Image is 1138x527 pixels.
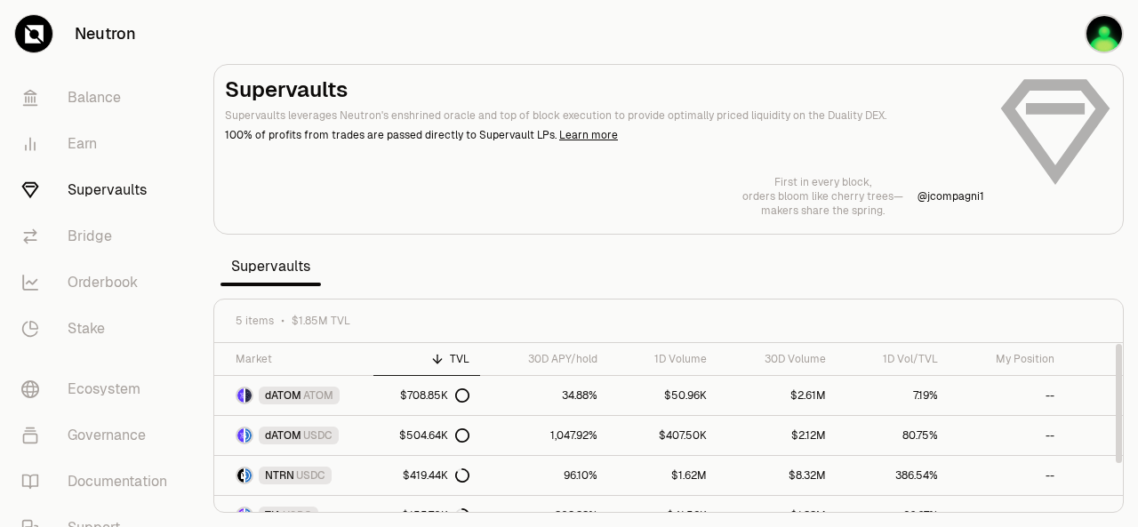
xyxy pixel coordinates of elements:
[7,306,192,352] a: Stake
[949,416,1065,455] a: --
[742,175,903,218] a: First in every block,orders bloom like cherry trees—makers share the spring.
[717,416,837,455] a: $2.12M
[1085,14,1124,53] img: SSYC 0992
[837,456,949,495] a: 386.54%
[265,468,294,483] span: NTRN
[237,428,244,443] img: dATOM Logo
[949,456,1065,495] a: --
[265,508,281,523] span: TIA
[265,428,301,443] span: dATOM
[608,456,717,495] a: $1.62M
[742,175,903,189] p: First in every block,
[303,428,333,443] span: USDC
[717,456,837,495] a: $8.32M
[373,456,480,495] a: $419.44K
[303,388,333,403] span: ATOM
[403,468,469,483] div: $419.44K
[245,388,252,403] img: ATOM Logo
[296,468,325,483] span: USDC
[400,388,469,403] div: $708.85K
[236,314,274,328] span: 5 items
[918,189,984,204] p: @ jcompagni1
[7,75,192,121] a: Balance
[214,416,373,455] a: dATOM LogoUSDC LogodATOMUSDC
[7,260,192,306] a: Orderbook
[245,508,252,523] img: USDC Logo
[399,428,469,443] div: $504.64K
[480,376,609,415] a: 34.88%
[283,508,312,523] span: USDC
[480,416,609,455] a: 1,047.92%
[245,468,252,483] img: USDC Logo
[225,108,984,124] p: Supervaults leverages Neutron's enshrined oracle and top of block execution to provide optimally ...
[214,376,373,415] a: dATOM LogoATOM LogodATOMATOM
[480,456,609,495] a: 96.10%
[225,76,984,104] h2: Supervaults
[7,167,192,213] a: Supervaults
[384,352,469,366] div: TVL
[373,376,480,415] a: $708.85K
[728,352,826,366] div: 30D Volume
[559,128,618,142] a: Learn more
[7,412,192,459] a: Governance
[237,468,244,483] img: NTRN Logo
[959,352,1054,366] div: My Position
[292,314,350,328] span: $1.85M TVL
[608,416,717,455] a: $407.50K
[214,456,373,495] a: NTRN LogoUSDC LogoNTRNUSDC
[225,127,984,143] p: 100% of profits from trades are passed directly to Supervault LPs.
[7,366,192,412] a: Ecosystem
[949,376,1065,415] a: --
[7,213,192,260] a: Bridge
[491,352,598,366] div: 30D APY/hold
[237,388,244,403] img: dATOM Logo
[237,508,244,523] img: TIA Logo
[837,416,949,455] a: 80.75%
[7,121,192,167] a: Earn
[373,416,480,455] a: $504.64K
[7,459,192,505] a: Documentation
[220,249,321,284] span: Supervaults
[847,352,938,366] div: 1D Vol/TVL
[236,352,363,366] div: Market
[742,204,903,218] p: makers share the spring.
[742,189,903,204] p: orders bloom like cherry trees—
[402,508,469,523] div: $155.70K
[619,352,707,366] div: 1D Volume
[837,376,949,415] a: 7.19%
[245,428,252,443] img: USDC Logo
[717,376,837,415] a: $2.61M
[265,388,301,403] span: dATOM
[608,376,717,415] a: $50.96K
[918,189,984,204] a: @jcompagni1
